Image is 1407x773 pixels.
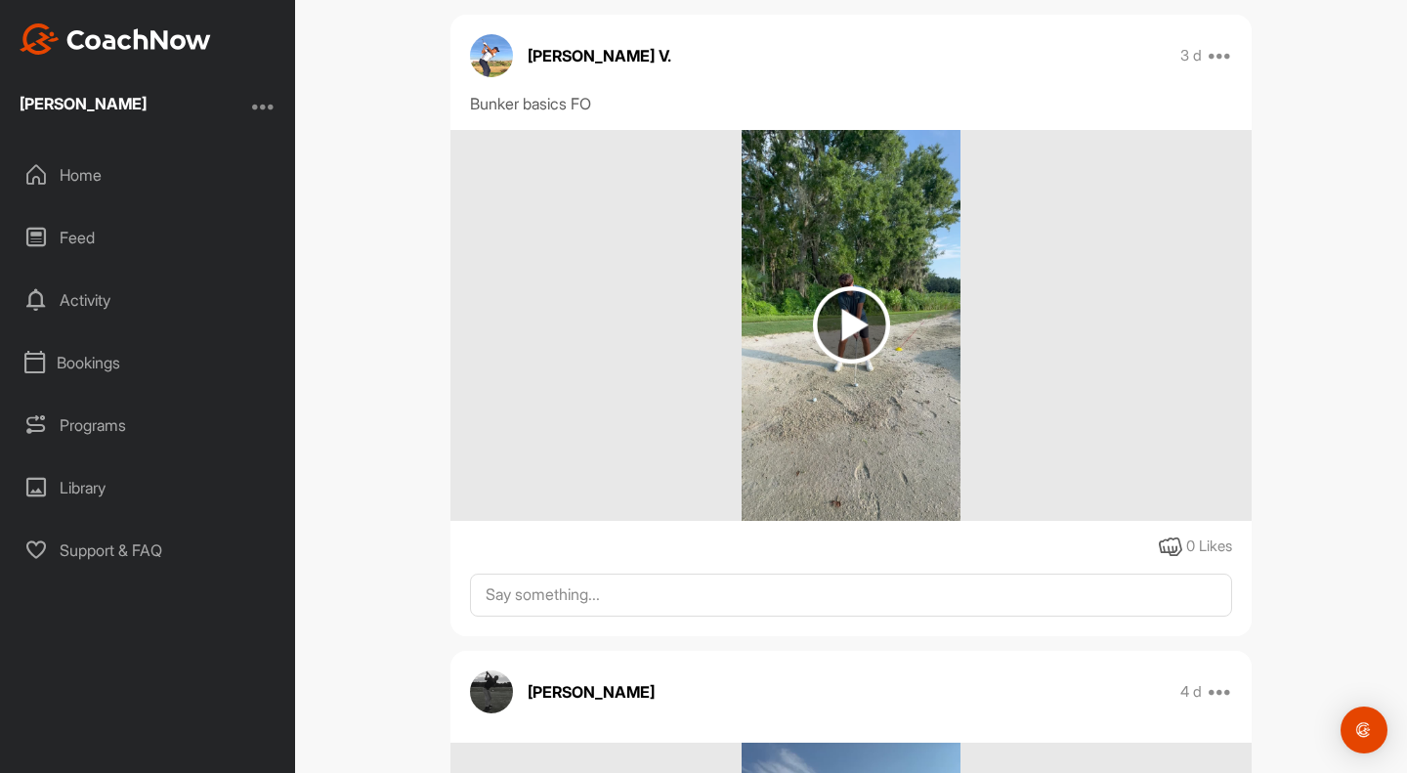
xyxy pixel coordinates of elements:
img: avatar [470,34,513,77]
p: [PERSON_NAME] V. [528,44,671,67]
div: 0 Likes [1186,536,1232,558]
p: 3 d [1180,46,1202,65]
div: [PERSON_NAME] [20,96,147,111]
div: Home [11,150,286,199]
div: Bookings [11,338,286,387]
p: 4 d [1180,682,1202,702]
img: avatar [470,670,513,713]
img: media [742,130,961,521]
div: Programs [11,401,286,450]
div: Open Intercom Messenger [1341,707,1387,753]
img: play [813,286,890,364]
div: Support & FAQ [11,526,286,575]
img: CoachNow [20,23,211,55]
p: [PERSON_NAME] [528,680,655,704]
div: Library [11,463,286,512]
div: Feed [11,213,286,262]
div: Activity [11,276,286,324]
div: Bunker basics FO [470,92,1232,115]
